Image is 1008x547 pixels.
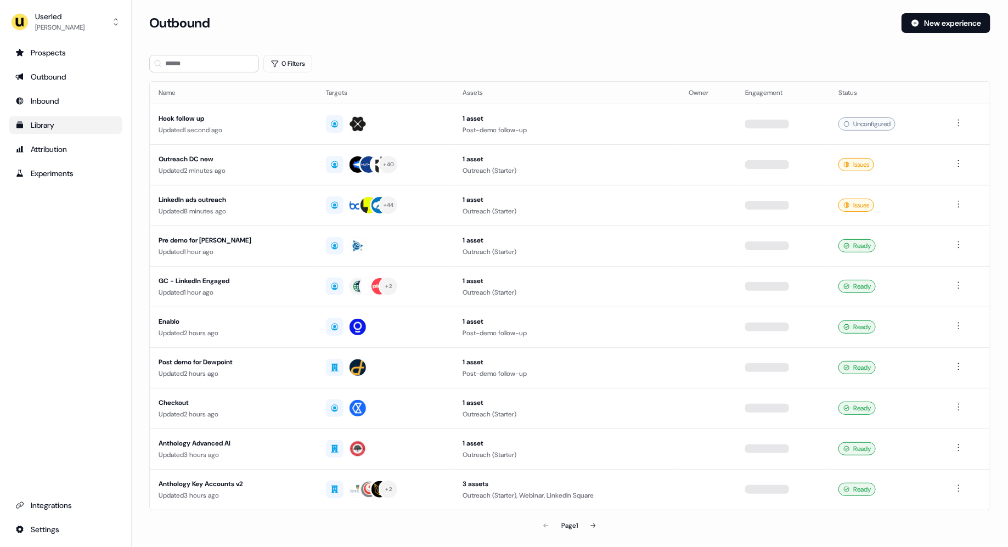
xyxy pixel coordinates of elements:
a: Go to experiments [9,165,122,182]
th: Name [150,82,317,104]
div: 1 asset [463,113,671,124]
div: Updated 1 hour ago [159,246,308,257]
div: 1 asset [463,316,671,327]
div: Issues [838,199,874,212]
h3: Outbound [149,15,210,31]
div: + 2 [386,281,392,291]
th: Targets [317,82,454,104]
div: 1 asset [463,194,671,205]
a: Go to prospects [9,44,122,61]
div: Outreach (Starter), Webinar, LinkedIn Square [463,490,671,501]
div: Hook follow up [159,113,308,124]
div: Ready [838,239,876,252]
div: + 40 [383,160,394,170]
div: Unconfigured [838,117,896,131]
div: 1 asset [463,357,671,368]
div: Outreach (Starter) [463,246,671,257]
div: Anthology Advanced AI [159,438,308,449]
div: Post-demo follow-up [463,125,671,136]
th: Status [830,82,943,104]
div: Outreach DC new [159,154,308,165]
div: [PERSON_NAME] [35,22,85,33]
div: Updated 2 minutes ago [159,165,308,176]
div: Updated 1 second ago [159,125,308,136]
div: Outbound [15,71,116,82]
div: 1 asset [463,275,671,286]
div: Updated 8 minutes ago [159,206,308,217]
div: Userled [35,11,85,22]
div: Updated 3 hours ago [159,490,308,501]
div: Updated 3 hours ago [159,449,308,460]
button: 0 Filters [263,55,312,72]
a: Go to integrations [9,497,122,514]
th: Assets [454,82,680,104]
div: 1 asset [463,235,671,246]
a: Go to outbound experience [9,68,122,86]
div: Outreach (Starter) [463,287,671,298]
div: Experiments [15,168,116,179]
div: Issues [838,158,874,171]
button: New experience [902,13,990,33]
div: Integrations [15,500,116,511]
div: Outreach (Starter) [463,206,671,217]
a: Go to templates [9,116,122,134]
div: Updated 2 hours ago [159,328,308,339]
div: Pre demo for [PERSON_NAME] [159,235,308,246]
div: LinkedIn ads outreach [159,194,308,205]
div: Outreach (Starter) [463,165,671,176]
a: Go to integrations [9,521,122,538]
div: + 2 [386,484,392,494]
div: Page 1 [561,520,578,531]
div: Outreach (Starter) [463,409,671,420]
div: Updated 1 hour ago [159,287,308,298]
a: Go to attribution [9,140,122,158]
a: Go to Inbound [9,92,122,110]
div: Checkout [159,397,308,408]
button: Userled[PERSON_NAME] [9,9,122,35]
div: Library [15,120,116,131]
th: Engagement [736,82,830,104]
th: Owner [680,82,736,104]
div: 1 asset [463,154,671,165]
div: Ready [838,280,876,293]
div: Updated 2 hours ago [159,409,308,420]
div: 1 asset [463,438,671,449]
div: Ready [838,320,876,334]
div: Ready [838,361,876,374]
div: Prospects [15,47,116,58]
div: Ready [838,402,876,415]
div: Post demo for Dewpoint [159,357,308,368]
div: Ready [838,483,876,496]
div: Enablo [159,316,308,327]
div: Post-demo follow-up [463,328,671,339]
div: Inbound [15,95,116,106]
div: Anthology Key Accounts v2 [159,478,308,489]
div: Attribution [15,144,116,155]
div: 3 assets [463,478,671,489]
div: Post-demo follow-up [463,368,671,379]
div: 1 asset [463,397,671,408]
div: Settings [15,524,116,535]
div: Outreach (Starter) [463,449,671,460]
div: Updated 2 hours ago [159,368,308,379]
div: GC - LinkedIn Engaged [159,275,308,286]
div: Ready [838,442,876,455]
div: + 44 [384,200,394,210]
